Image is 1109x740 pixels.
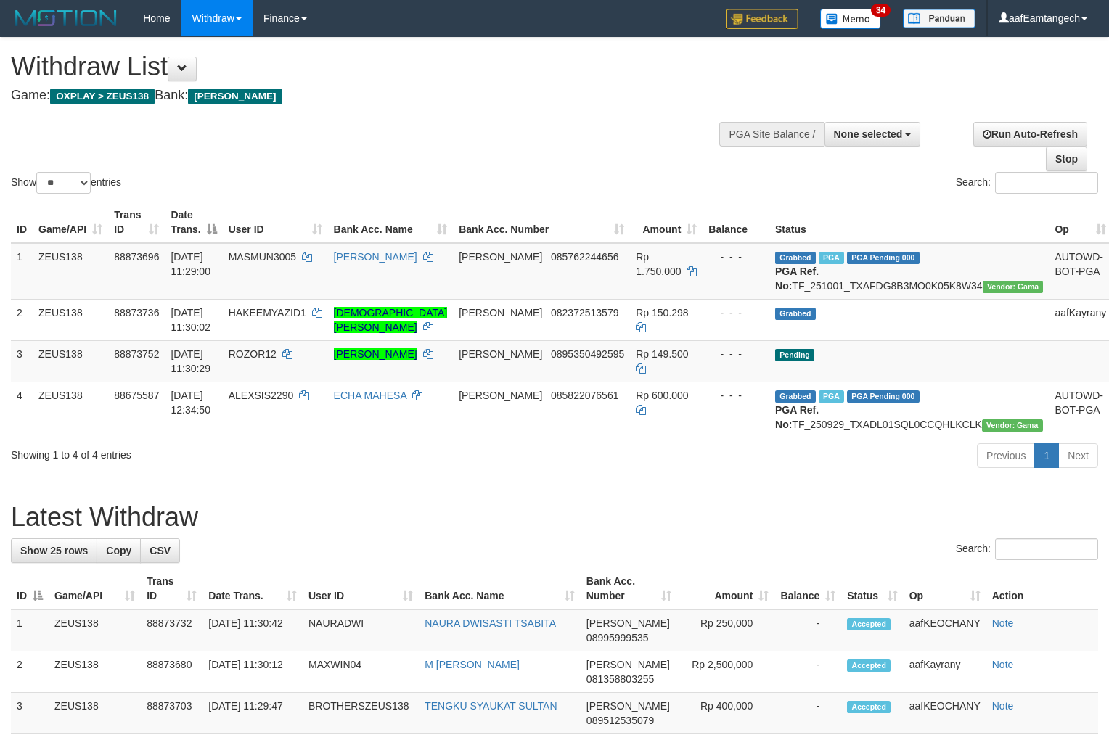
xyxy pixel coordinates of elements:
span: Vendor URL: https://trx31.1velocity.biz [982,419,1043,432]
a: Note [992,700,1014,712]
th: Bank Acc. Number: activate to sort column ascending [581,568,677,609]
span: PGA Pending [847,252,920,264]
img: MOTION_logo.png [11,7,121,29]
span: Copy 085822076561 to clipboard [551,390,618,401]
span: Copy 08995999535 to clipboard [586,632,649,644]
th: Action [986,568,1098,609]
th: Balance [703,202,769,243]
span: Copy 085762244656 to clipboard [551,251,618,263]
td: Rp 2,500,000 [677,651,775,693]
td: - [774,651,841,693]
a: Stop [1046,147,1087,171]
td: 3 [11,340,33,382]
td: 2 [11,651,49,693]
td: 2 [11,299,33,340]
td: 4 [11,382,33,437]
a: TENGKU SYAUKAT SULTAN [425,700,557,712]
td: ZEUS138 [33,382,108,437]
span: Accepted [847,618,891,630]
span: [PERSON_NAME] [188,89,282,104]
span: PGA Pending [847,390,920,403]
h1: Withdraw List [11,52,725,81]
th: Amount: activate to sort column ascending [677,568,775,609]
span: Rp 150.298 [636,307,688,318]
span: Show 25 rows [20,545,88,556]
select: Showentries [36,172,91,194]
span: Accepted [847,659,891,672]
span: [DATE] 11:29:00 [171,251,210,277]
td: 3 [11,693,49,734]
td: NAURADWI [303,609,419,651]
a: Note [992,617,1014,629]
span: Marked by aafpengsreynich [819,390,844,403]
td: TF_250929_TXADL01SQL0CCQHLKCLK [769,382,1049,437]
span: ROZOR12 [229,348,277,360]
td: Rp 400,000 [677,693,775,734]
div: - - - [708,347,764,361]
span: Vendor URL: https://trx31.1velocity.biz [983,281,1044,293]
th: Trans ID: activate to sort column ascending [108,202,165,243]
a: ECHA MAHESA [334,390,406,401]
td: ZEUS138 [33,243,108,300]
th: Status: activate to sort column ascending [841,568,903,609]
th: Date Trans.: activate to sort column ascending [202,568,303,609]
span: [DATE] 11:30:02 [171,307,210,333]
a: Next [1058,443,1098,468]
label: Search: [956,172,1098,194]
label: Search: [956,538,1098,560]
th: Bank Acc. Number: activate to sort column ascending [453,202,630,243]
a: Show 25 rows [11,538,97,563]
a: [PERSON_NAME] [334,348,417,360]
span: 88873752 [114,348,159,360]
th: Game/API: activate to sort column ascending [33,202,108,243]
td: ZEUS138 [33,299,108,340]
td: aafKEOCHANY [904,609,986,651]
td: ZEUS138 [49,651,141,693]
td: [DATE] 11:30:12 [202,651,303,693]
span: CSV [150,545,171,556]
span: Grabbed [775,252,816,264]
img: panduan.png [903,9,975,28]
td: ZEUS138 [49,693,141,734]
span: [PERSON_NAME] [586,659,670,670]
span: 88873696 [114,251,159,263]
span: Pending [775,349,814,361]
td: ZEUS138 [33,340,108,382]
th: Bank Acc. Name: activate to sort column ascending [328,202,454,243]
button: None selected [824,122,921,147]
span: [PERSON_NAME] [459,390,542,401]
th: User ID: activate to sort column ascending [223,202,328,243]
th: Amount: activate to sort column ascending [630,202,703,243]
a: Note [992,659,1014,670]
a: Copy [97,538,141,563]
td: - [774,609,841,651]
a: Previous [977,443,1035,468]
td: MAXWIN04 [303,651,419,693]
span: OXPLAY > ZEUS138 [50,89,155,104]
span: [PERSON_NAME] [586,700,670,712]
th: Trans ID: activate to sort column ascending [141,568,202,609]
span: ALEXSIS2290 [229,390,294,401]
h1: Latest Withdraw [11,503,1098,532]
span: Copy [106,545,131,556]
th: ID: activate to sort column descending [11,568,49,609]
span: Rp 149.500 [636,348,688,360]
td: aafKayrany [904,651,986,693]
th: Date Trans.: activate to sort column descending [165,202,222,243]
th: Status [769,202,1049,243]
td: [DATE] 11:30:42 [202,609,303,651]
span: Grabbed [775,390,816,403]
th: Balance: activate to sort column ascending [774,568,841,609]
td: TF_251001_TXAFDG8B3MO0K05K8W34 [769,243,1049,300]
span: [PERSON_NAME] [586,617,670,629]
b: PGA Ref. No: [775,404,819,430]
span: None selected [834,128,903,140]
td: 1 [11,609,49,651]
span: [PERSON_NAME] [459,251,542,263]
a: CSV [140,538,180,563]
td: [DATE] 11:29:47 [202,693,303,734]
a: NAURA DWISASTI TSABITA [425,617,556,629]
span: Grabbed [775,308,816,320]
span: HAKEEMYAZID1 [229,307,306,318]
span: 88873736 [114,307,159,318]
